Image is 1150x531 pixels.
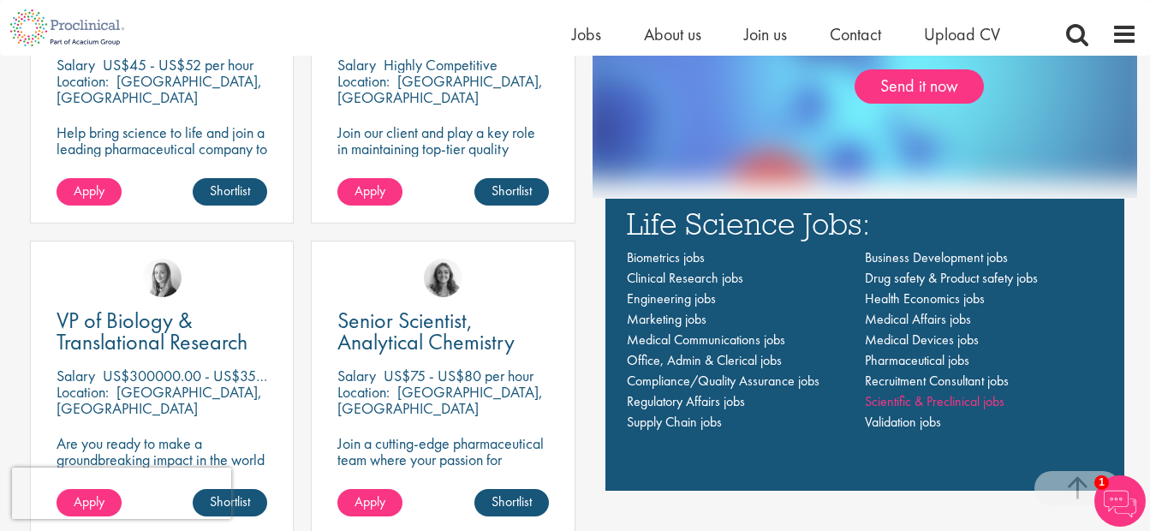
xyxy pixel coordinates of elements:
p: Highly Competitive [384,55,498,75]
a: Medical Devices jobs [865,331,979,349]
p: Join our client and play a key role in maintaining top-tier quality standards! If you have a keen... [337,124,548,222]
p: US$75 - US$80 per hour [384,366,533,385]
a: Health Economics jobs [865,289,985,307]
img: Jackie Cerchio [424,259,462,297]
a: Office, Admin & Clerical jobs [627,351,782,369]
a: Shortlist [193,178,267,206]
span: Salary [337,366,376,385]
span: Apply [355,182,385,200]
a: Regulatory Affairs jobs [627,392,745,410]
span: VP of Biology & Translational Research [57,306,247,356]
a: Medical Communications jobs [627,331,785,349]
span: Apply [74,182,104,200]
h3: Life Science Jobs: [627,207,1104,239]
a: Business Development jobs [865,248,1008,266]
p: [GEOGRAPHIC_DATA], [GEOGRAPHIC_DATA] [337,71,543,107]
img: Sofia Amark [143,259,182,297]
a: Recruitment Consultant jobs [865,372,1009,390]
span: Location: [337,71,390,91]
span: Salary [57,55,95,75]
iframe: reCAPTCHA [12,468,231,519]
a: Clinical Research jobs [627,269,743,287]
a: Contact [830,23,881,45]
a: VP of Biology & Translational Research [57,310,267,353]
p: Help bring science to life and join a leading pharmaceutical company to play a key role in delive... [57,124,267,206]
a: Shortlist [474,178,549,206]
a: Engineering jobs [627,289,716,307]
a: Biometrics jobs [627,248,705,266]
a: Compliance/Quality Assurance jobs [627,372,819,390]
span: Apply [355,492,385,510]
p: [GEOGRAPHIC_DATA], [GEOGRAPHIC_DATA] [57,71,262,107]
p: [GEOGRAPHIC_DATA], [GEOGRAPHIC_DATA] [57,382,262,418]
a: Send it now [855,69,984,104]
a: Drug safety & Product safety jobs [865,269,1038,287]
a: Medical Affairs jobs [865,310,971,328]
a: Apply [57,178,122,206]
span: Senior Scientist, Analytical Chemistry [337,306,515,356]
p: US$45 - US$52 per hour [103,55,253,75]
p: [GEOGRAPHIC_DATA], [GEOGRAPHIC_DATA] [337,382,543,418]
a: Jobs [572,23,601,45]
p: US$300000.00 - US$350000.00 per annum [103,366,376,385]
a: Senior Scientist, Analytical Chemistry [337,310,548,353]
a: About us [644,23,701,45]
span: Salary [57,366,95,385]
a: Pharmaceutical jobs [865,351,969,369]
div: Simply upload your CV and let us find jobs for you! [855,4,1094,104]
a: Shortlist [474,489,549,516]
a: Marketing jobs [627,310,706,328]
a: Join us [744,23,787,45]
span: Location: [57,71,109,91]
img: Chatbot [1094,475,1146,527]
p: Are you ready to make a groundbreaking impact in the world of biotechnology? Join a growing compa... [57,435,267,516]
p: Join a cutting-edge pharmaceutical team where your passion for chemistry will help shape the futu... [337,435,548,500]
span: Salary [337,55,376,75]
span: Location: [57,382,109,402]
a: Supply Chain jobs [627,413,722,431]
a: Scientific & Preclinical jobs [865,392,1004,410]
nav: Main navigation [627,248,1104,433]
a: Apply [337,489,402,516]
span: Location: [337,382,390,402]
a: Upload CV [924,23,1000,45]
a: Validation jobs [865,413,941,431]
span: 1 [1094,475,1109,490]
a: Apply [337,178,402,206]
